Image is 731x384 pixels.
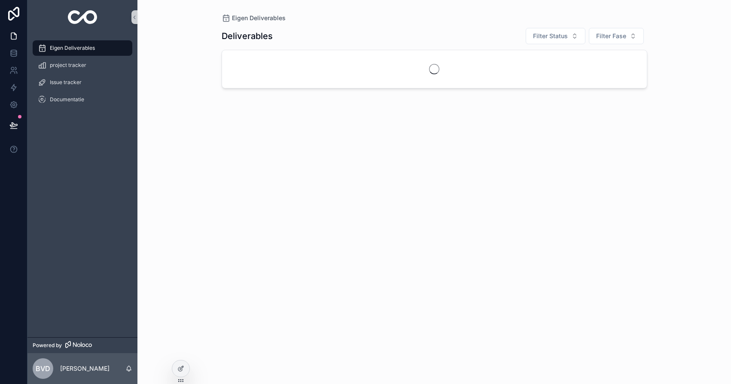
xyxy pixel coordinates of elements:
[68,10,97,24] img: App logo
[50,62,86,69] span: project tracker
[526,28,585,44] button: Select Button
[33,342,62,349] span: Powered by
[222,14,286,22] a: Eigen Deliverables
[60,364,110,373] p: [PERSON_NAME]
[27,34,137,118] div: scrollable content
[33,40,132,56] a: Eigen Deliverables
[50,96,84,103] span: Documentatie
[533,32,568,40] span: Filter Status
[222,30,273,42] h1: Deliverables
[36,363,50,374] span: Bvd
[50,45,95,51] span: Eigen Deliverables
[232,14,286,22] span: Eigen Deliverables
[27,337,137,353] a: Powered by
[596,32,626,40] span: Filter Fase
[33,75,132,90] a: Issue tracker
[50,79,82,86] span: Issue tracker
[33,92,132,107] a: Documentatie
[33,57,132,73] a: project tracker
[589,28,644,44] button: Select Button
